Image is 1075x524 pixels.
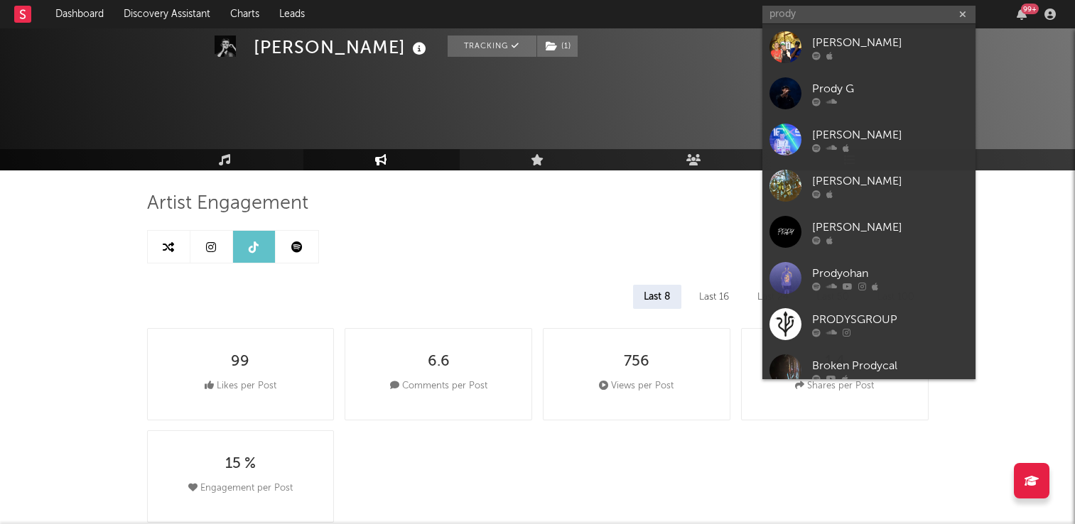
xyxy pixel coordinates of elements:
div: [PERSON_NAME] [812,126,968,143]
a: Prody G [762,70,976,116]
a: Broken Prodycal [762,347,976,393]
button: Tracking [448,36,536,57]
a: [PERSON_NAME] [762,24,976,70]
div: Likes per Post [205,378,276,395]
div: Broken Prodycal [812,357,968,374]
div: Last 16 [688,285,740,309]
a: [PERSON_NAME] [762,209,976,255]
div: Last 8 [633,285,681,309]
div: Engagement per Post [188,480,293,497]
div: Last 24 [747,285,799,309]
div: [PERSON_NAME] [812,34,968,51]
div: Prodyohan [812,265,968,282]
span: ( 1 ) [536,36,578,57]
div: 6.6 [428,354,450,371]
a: [PERSON_NAME] [762,163,976,209]
div: Shares per Post [795,378,874,395]
a: [PERSON_NAME] [762,116,976,163]
div: 15 % [225,456,256,473]
div: Views per Post [599,378,674,395]
div: Prody G [812,80,968,97]
input: Search for artists [762,6,976,23]
div: Comments per Post [390,378,487,395]
div: [PERSON_NAME] [254,36,430,59]
div: 99 [231,354,249,371]
div: 99 + [1021,4,1039,14]
span: Artist Engagement [147,195,308,212]
div: [PERSON_NAME] [812,219,968,236]
a: PRODYSGROUP [762,301,976,347]
button: 99+ [1017,9,1027,20]
div: 756 [624,354,649,371]
button: (1) [537,36,578,57]
a: Prodyohan [762,255,976,301]
div: [PERSON_NAME] [812,173,968,190]
div: PRODYSGROUP [812,311,968,328]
